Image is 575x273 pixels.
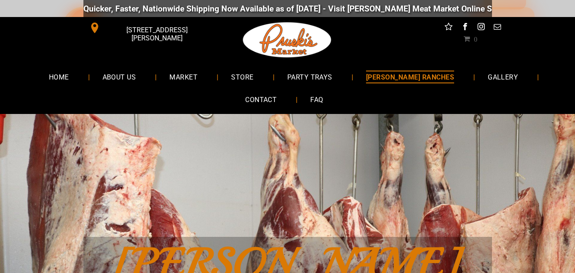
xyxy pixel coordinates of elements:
a: [STREET_ADDRESS][PERSON_NAME] [83,21,214,34]
a: facebook [459,21,470,34]
a: ABOUT US [90,65,149,88]
a: FAQ [298,88,336,111]
span: [STREET_ADDRESS][PERSON_NAME] [102,22,212,46]
a: HOME [36,65,82,88]
span: 0 [474,35,477,42]
a: GALLERY [475,65,531,88]
a: MARKET [157,65,210,88]
a: Social network [443,21,454,34]
img: Pruski-s+Market+HQ+Logo2-1920w.png [241,17,333,63]
a: instagram [475,21,486,34]
a: [PERSON_NAME] RANCHES [353,65,467,88]
a: email [492,21,503,34]
a: STORE [218,65,266,88]
a: CONTACT [232,88,289,111]
a: PARTY TRAYS [275,65,345,88]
